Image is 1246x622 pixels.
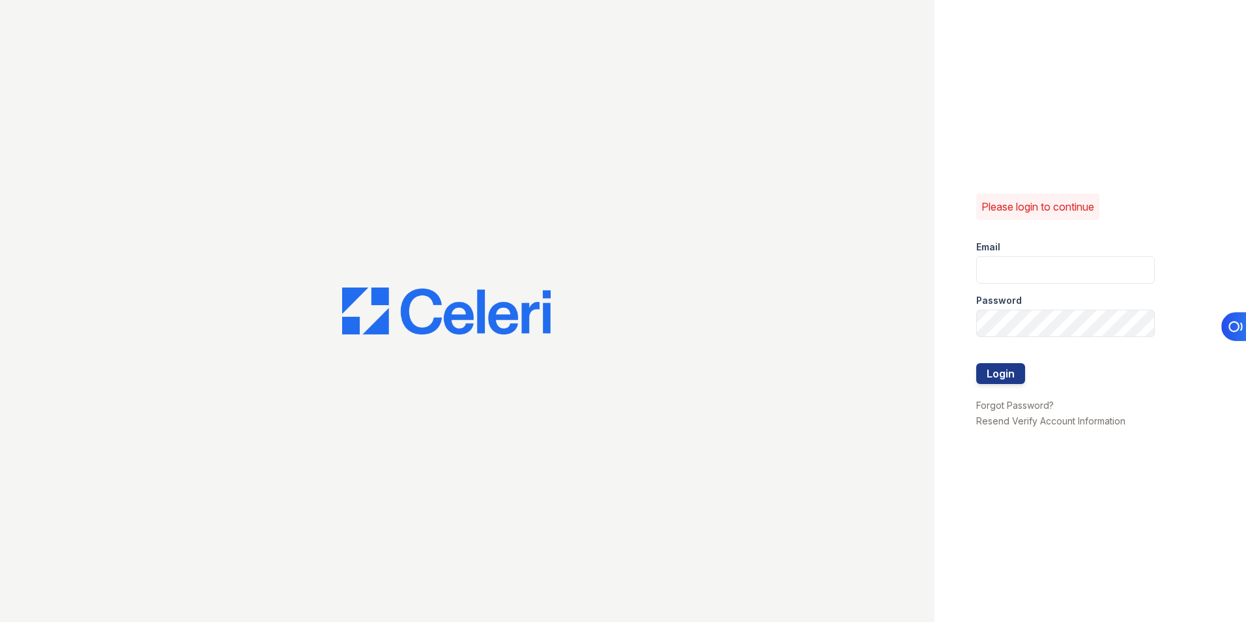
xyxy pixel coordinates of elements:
[342,288,551,334] img: CE_Logo_Blue-a8612792a0a2168367f1c8372b55b34899dd931a85d93a1a3d3e32e68fde9ad4.png
[976,294,1022,307] label: Password
[976,363,1025,384] button: Login
[976,241,1000,254] label: Email
[976,415,1125,426] a: Resend Verify Account Information
[981,199,1094,215] p: Please login to continue
[976,400,1054,411] a: Forgot Password?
